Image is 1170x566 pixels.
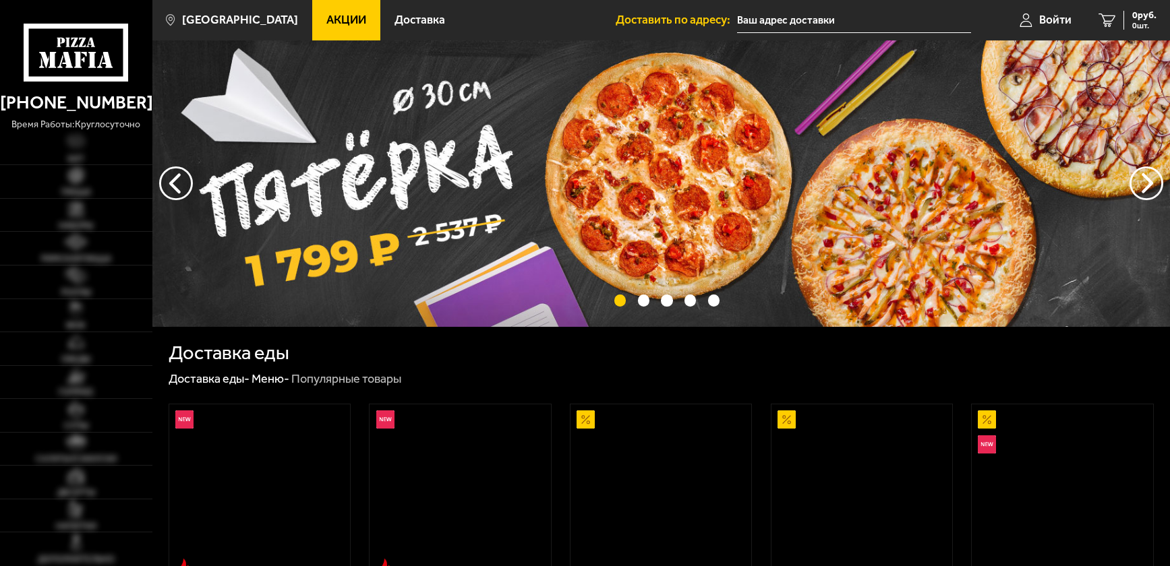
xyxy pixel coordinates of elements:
[978,435,996,453] img: Новинка
[169,371,250,386] a: Доставка еды-
[169,343,289,363] h1: Доставка еды
[59,388,94,397] span: Горячее
[577,410,595,429] img: Акционный
[616,14,737,26] span: Доставить по адресу:
[67,155,84,164] span: Хит
[159,166,193,200] button: следующий
[64,422,88,431] span: Супы
[182,14,298,26] span: [GEOGRAPHIC_DATA]
[61,288,91,297] span: Роллы
[1130,166,1163,200] button: предыдущий
[252,371,289,386] a: Меню-
[661,294,672,306] button: точки переключения
[66,321,86,330] span: WOK
[36,455,117,464] span: Салаты и закуски
[1132,22,1157,30] span: 0 шт.
[778,410,796,429] img: Акционный
[737,8,971,33] input: Ваш адрес доставки
[61,355,90,364] span: Обеды
[1039,14,1072,26] span: Войти
[978,410,996,429] img: Акционный
[41,255,111,263] span: Римская пицца
[708,294,720,306] button: точки переключения
[684,294,696,306] button: точки переключения
[59,222,93,230] span: Наборы
[1132,11,1157,20] span: 0 руб.
[61,188,91,197] span: Пицца
[638,294,649,306] button: точки переключения
[376,410,394,429] img: Новинка
[57,489,95,497] span: Десерты
[291,371,401,387] div: Популярные товары
[614,294,626,306] button: точки переключения
[326,14,366,26] span: Акции
[175,410,194,429] img: Новинка
[394,14,445,26] span: Доставка
[56,522,96,531] span: Напитки
[38,555,115,564] span: Дополнительно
